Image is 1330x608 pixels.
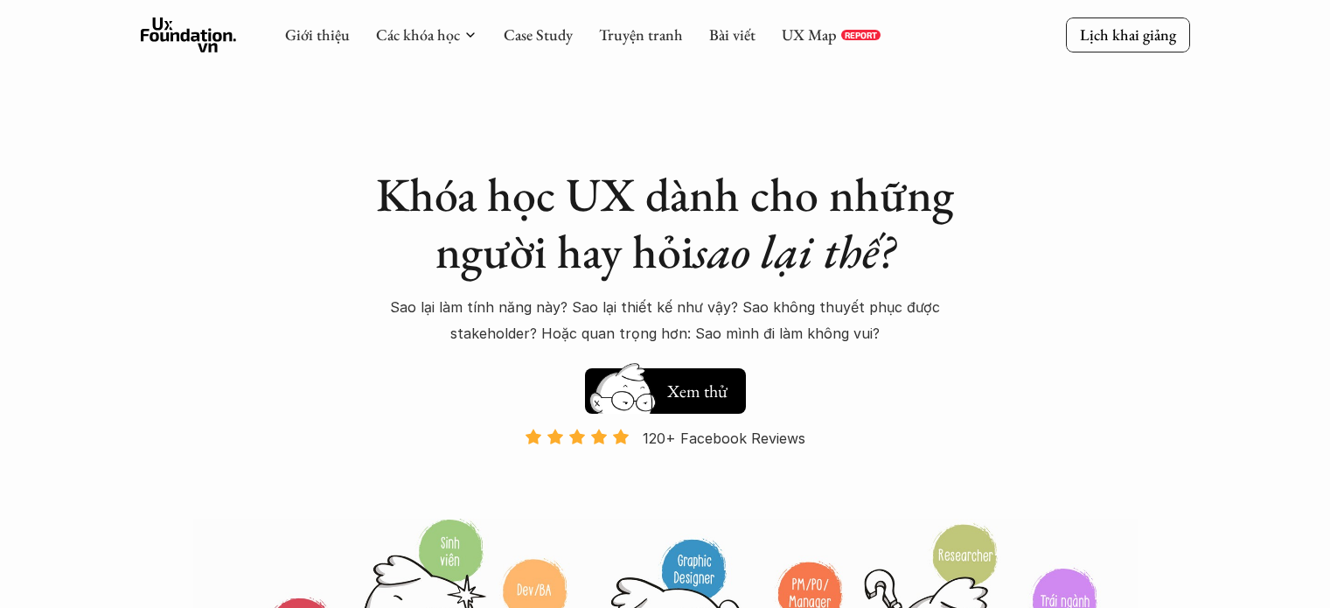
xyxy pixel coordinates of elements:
a: Truyện tranh [599,24,683,45]
em: sao lại thế? [693,220,895,282]
h1: Khóa học UX dành cho những người hay hỏi [359,166,971,280]
a: Xem thử [585,360,746,414]
a: Case Study [504,24,573,45]
a: UX Map [782,24,837,45]
p: Lịch khai giảng [1080,24,1176,45]
a: Bài viết [709,24,756,45]
a: Giới thiệu [285,24,350,45]
h5: Xem thử [667,379,728,403]
p: REPORT [845,30,877,40]
p: 120+ Facebook Reviews [643,425,805,451]
a: 120+ Facebook Reviews [510,428,821,516]
a: Lịch khai giảng [1066,17,1190,52]
a: REPORT [841,30,881,40]
p: Sao lại làm tính năng này? Sao lại thiết kế như vậy? Sao không thuyết phục được stakeholder? Hoặc... [359,294,971,347]
a: Các khóa học [376,24,460,45]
